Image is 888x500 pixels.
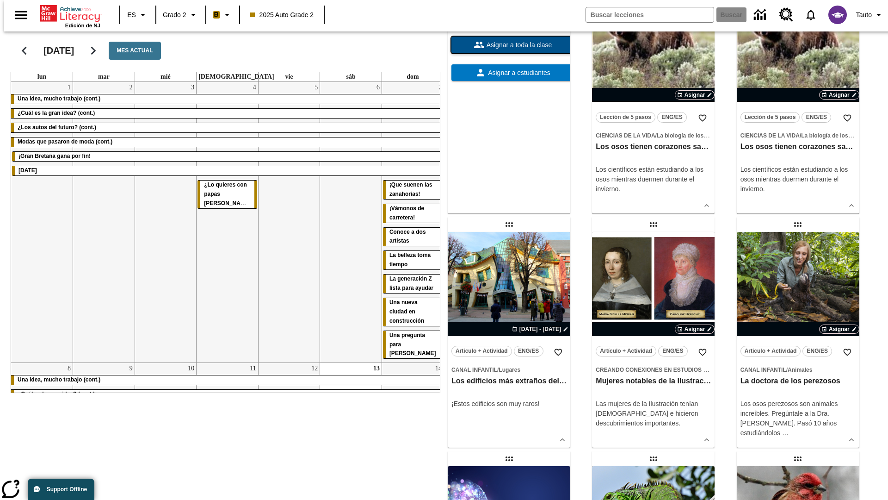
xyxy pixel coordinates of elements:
button: Añadir a mis Favoritas [839,110,856,126]
div: Lección arrastrable: Los edificios más extraños del mundo [502,217,517,232]
span: Lección de 5 pasos [745,112,796,122]
button: Mes actual [109,42,160,60]
a: 4 de septiembre de 2025 [251,82,258,93]
td: 7 de septiembre de 2025 [382,82,444,363]
span: ¡Vámonos de carretera! [389,205,424,221]
a: 8 de septiembre de 2025 [66,363,73,375]
span: Asignar [829,325,850,333]
p: Las mujeres de la Ilustración tenían [DEMOGRAPHIC_DATA] e hicieron descubrimientos importantes. [596,399,711,428]
span: / [655,132,657,139]
div: ¡Gran Bretaña gana por fin! [12,152,443,161]
a: 10 de septiembre de 2025 [186,363,196,375]
button: Añadir a mis Favoritas [694,110,711,126]
button: Abrir el menú lateral [7,1,35,29]
button: Asignar Elegir fechas [819,325,859,334]
div: ¡Estos edificios son muy raros! [451,399,567,409]
span: ES [127,10,136,20]
span: [DATE] - [DATE] [519,325,561,333]
span: Asignar a estudiantes [486,68,550,78]
a: Portada [40,4,100,23]
span: Artículo + Actividad [600,346,652,356]
div: ¡Que suenen las zanahorias! [383,181,443,199]
span: Conoce a dos artistas [389,229,426,244]
h3: Mujeres notables de la Ilustración [596,376,711,386]
div: Conoce a dos artistas [383,228,443,246]
div: Lección arrastrable: Pregúntale a la científica: Misterios de la mente [502,451,517,466]
span: Día del Trabajo [18,167,37,174]
div: lesson details [448,232,570,448]
span: / [786,367,788,373]
button: Artículo + Actividad [596,346,656,356]
span: La generación Z lista para ayudar [389,275,433,291]
img: avatar image [828,6,847,24]
h3: Los osos tienen corazones sanos, pero ¿por qué? [596,142,711,152]
div: ¿Los autos del futuro? (cont.) [11,123,444,132]
span: Edición de NJ [65,23,100,28]
td: 4 de septiembre de 2025 [197,82,259,363]
a: Centro de recursos, Se abrirá en una pestaña nueva. [774,2,799,27]
button: ENG/ES [802,112,831,123]
a: 12 de septiembre de 2025 [309,363,320,375]
a: lunes [36,72,48,81]
button: Añadir a mis Favoritas [694,344,711,361]
button: Perfil/Configuración [852,6,888,23]
a: 14 de septiembre de 2025 [433,363,444,375]
span: Tema: Ciencias de la Vida/La biología de los sistemas humanos y la salud [740,131,856,140]
button: Artículo + Actividad [451,346,512,356]
button: 06 ago - 06 ago Elegir fechas [510,325,570,333]
a: viernes [283,72,295,81]
button: Ver más [700,199,714,212]
div: Una nueva ciudad en construcción [383,298,443,326]
h3: Los edificios más extraños del mundo [451,376,567,386]
a: 3 de septiembre de 2025 [189,82,196,93]
td: 1 de septiembre de 2025 [11,82,73,363]
span: Tema: Canal Infantil/Animales [740,365,856,375]
button: ENG/ES [658,346,688,356]
span: Tema: Ciencias de la Vida/La biología de los sistemas humanos y la salud [596,131,711,140]
div: Día del Trabajo [12,166,443,175]
span: Una idea, mucho trabajo (cont.) [18,377,100,383]
span: Canal Infantil [740,367,786,373]
a: 11 de septiembre de 2025 [248,363,258,375]
span: ENG/ES [662,346,683,356]
span: Creando conexiones en Estudios Sociales [596,367,731,373]
span: Lección de 5 pasos [600,112,651,122]
a: martes [96,72,111,81]
button: Escoja un nuevo avatar [823,3,852,27]
a: 9 de septiembre de 2025 [128,363,135,375]
button: Lección de 5 pasos [596,112,655,123]
button: Artículo + Actividad [740,346,801,356]
div: La belleza toma tiempo [383,251,443,269]
div: Una idea, mucho trabajo (cont.) [11,376,444,385]
span: ¿Los autos del futuro? (cont.) [18,124,96,131]
a: Notificaciones [799,3,823,27]
span: ENG/ES [807,346,828,356]
span: Tema: Creando conexiones en Estudios Sociales/Historia universal II [596,365,711,375]
div: Lección arrastrable: Ahora las aves van más al norte [790,451,805,466]
button: Asignar Elegir fechas [675,90,715,100]
span: Asignar [684,325,705,333]
button: Support Offline [28,479,94,500]
span: Una idea, mucho trabajo (cont.) [18,95,100,102]
span: Tauto [856,10,872,20]
span: Lugares [499,367,520,373]
div: ¿Lo quieres con papas fritas? [197,181,257,208]
button: Asignar a estudiantes [451,64,574,81]
span: ENG/ES [661,112,682,122]
a: sábado [344,72,357,81]
div: ¡Vámonos de carretera! [383,204,443,223]
span: ¿Cuál es la gran idea? (cont.) [18,391,95,398]
button: Asignar a toda la clase [451,37,574,53]
button: Añadir a mis Favoritas [839,344,856,361]
button: Ver más [700,433,714,447]
h3: La doctora de los perezosos [740,376,856,386]
span: / [800,132,801,139]
span: Support Offline [47,486,87,493]
span: 2025 Auto Grade 2 [250,10,314,20]
td: 3 de septiembre de 2025 [135,82,197,363]
a: 1 de septiembre de 2025 [66,82,73,93]
span: ¿Cuál es la gran idea? (cont.) [18,110,95,116]
button: Añadir a mis Favoritas [550,344,567,361]
span: Una nueva ciudad en construcción [389,299,424,324]
a: 6 de septiembre de 2025 [375,82,382,93]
